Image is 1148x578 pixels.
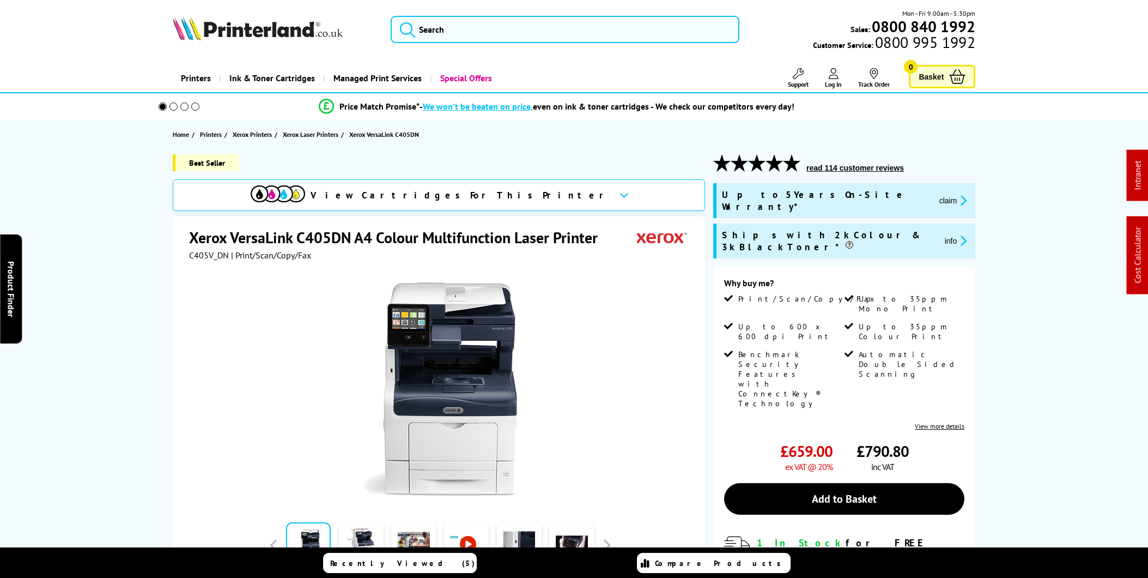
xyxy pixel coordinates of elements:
[738,322,842,341] span: Up to 600 x 600 dpi Print
[873,37,975,47] span: 0800 995 1992
[859,322,962,341] span: Up to 35ppm Colour Print
[349,129,419,140] span: Xerox VersaLink C405DN
[173,154,239,171] span: Best Seller
[738,350,842,408] span: Benchmark Security Features with ConnectKey® Technology
[909,65,975,88] a: Basket 0
[655,558,787,568] span: Compare Products
[173,64,219,92] a: Printers
[173,129,189,140] span: Home
[330,558,475,568] span: Recently Viewed (5)
[851,24,870,34] span: Sales:
[785,461,833,472] span: ex VAT @ 20%
[859,294,962,314] span: Up to 35ppm Mono Print
[229,64,315,92] span: Ink & Toner Cartridges
[173,16,378,43] a: Printerland Logo
[902,8,975,19] span: Mon - Fri 9:00am - 5:30pm
[904,60,918,74] span: 0
[1132,227,1143,284] a: Cost Calculator
[233,129,272,140] span: Xerox Printers
[349,129,422,140] a: Xerox VersaLink C405DN
[942,234,970,247] button: promo-description
[231,250,311,261] span: | Print/Scan/Copy/Fax
[857,441,909,461] span: £790.80
[757,537,964,562] div: for FREE Next Day Delivery
[323,553,477,573] a: Recently Viewed (5)
[858,68,890,88] a: Track Order
[872,16,975,37] b: 0800 840 1992
[780,441,833,461] span: £659.00
[323,64,430,92] a: Managed Print Services
[813,37,975,50] span: Customer Service:
[283,129,338,140] span: Xerox Laser Printers
[189,250,229,261] span: C405V_DN
[200,129,224,140] a: Printers
[724,483,964,515] a: Add to Basket
[5,261,16,317] span: Product Finder
[722,229,936,253] span: Ships with 2k Colour & 3k Black Toner*
[423,101,533,112] span: We won’t be beaten on price,
[788,68,809,88] a: Support
[788,80,809,88] span: Support
[722,189,931,213] span: Up to 5 Years On-Site Warranty*
[144,97,970,116] li: modal_Promise
[871,461,894,472] span: inc VAT
[738,294,878,304] span: Print/Scan/Copy/Fax
[724,278,964,294] div: Why buy me?
[283,129,341,140] a: Xerox Laser Printers
[391,16,739,43] input: Search
[339,101,420,112] span: Price Match Promise*
[936,194,970,207] button: promo-description
[859,350,962,379] span: Automatic Double Sided Scanning
[200,129,222,140] span: Printers
[430,64,500,92] a: Special Offers
[1132,161,1143,190] a: Intranet
[637,553,791,573] a: Compare Products
[173,16,343,40] img: Printerland Logo
[189,227,609,248] h1: Xerox VersaLink C405DN A4 Colour Multifunction Laser Printer
[311,189,610,201] span: View Cartridges For This Printer
[870,21,975,32] a: 0800 840 1992
[637,227,687,248] img: Xerox
[233,129,275,140] a: Xerox Printers
[219,64,323,92] a: Ink & Toner Cartridges
[757,537,846,549] span: 1 In Stock
[251,185,305,202] img: View Cartridges
[420,101,794,112] div: - even on ink & toner cartridges - We check our competitors every day!
[919,69,944,84] span: Basket
[803,163,907,173] button: read 114 customer reviews
[173,129,192,140] a: Home
[825,68,842,88] a: Log In
[333,282,547,496] img: Xerox VersaLink C405DN
[825,80,842,88] span: Log In
[915,422,964,430] a: View more details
